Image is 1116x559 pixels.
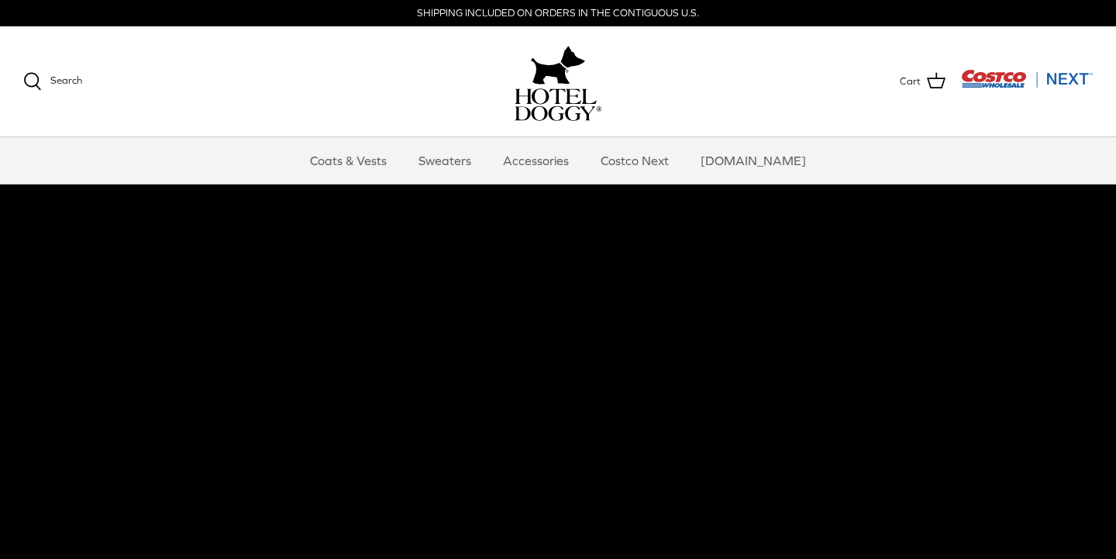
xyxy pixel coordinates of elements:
[687,137,820,184] a: [DOMAIN_NAME]
[531,42,585,88] img: hoteldoggy.com
[961,79,1093,91] a: Visit Costco Next
[515,88,601,121] img: hoteldoggycom
[489,137,583,184] a: Accessories
[515,42,601,121] a: hoteldoggy.com hoteldoggycom
[23,72,82,91] a: Search
[405,137,485,184] a: Sweaters
[900,74,921,90] span: Cart
[900,71,945,91] a: Cart
[961,69,1093,88] img: Costco Next
[587,137,683,184] a: Costco Next
[296,137,401,184] a: Coats & Vests
[50,74,82,86] span: Search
